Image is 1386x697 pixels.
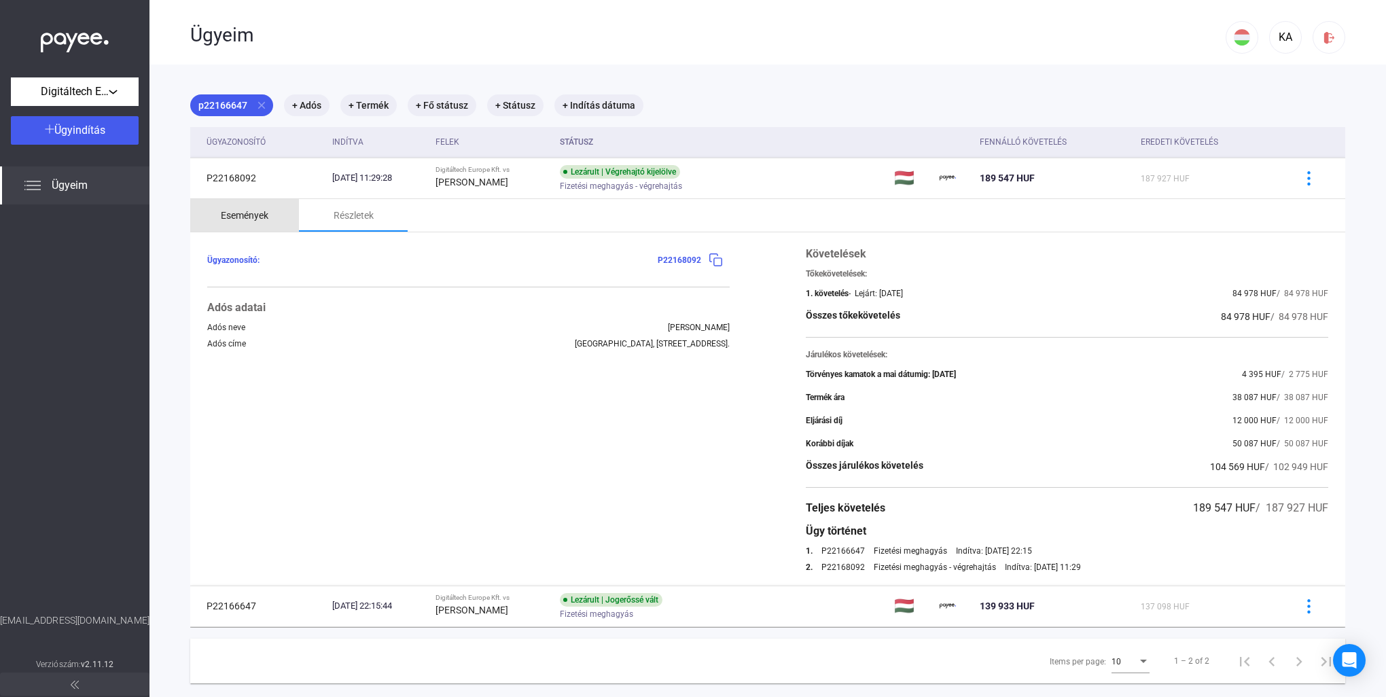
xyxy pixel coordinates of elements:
span: Fizetési meghagyás [560,606,633,622]
mat-select: Items per page: [1112,653,1150,669]
div: [DATE] 22:15:44 [332,599,425,613]
span: / 187 927 HUF [1256,501,1328,514]
img: white-payee-white-dot.svg [41,25,109,53]
img: more-blue [1302,171,1316,185]
th: Státusz [554,127,888,158]
strong: [PERSON_NAME] [436,605,508,615]
img: plus-white.svg [45,124,54,134]
mat-chip: + Termék [340,94,397,116]
td: 🇭🇺 [889,158,934,198]
td: 🇭🇺 [889,586,934,626]
button: Previous page [1258,647,1285,675]
img: copy-blue [709,253,723,267]
div: Események [221,207,268,224]
span: / 84 978 HUF [1277,289,1328,298]
button: Ügyindítás [11,116,139,145]
button: more-blue [1294,164,1323,192]
div: Adós adatai [207,300,730,316]
div: Követelések [806,246,1328,262]
div: Lezárult | Végrehajtó kijelölve [560,165,680,179]
td: P22166647 [190,586,327,626]
button: Next page [1285,647,1313,675]
div: Korábbi díjak [806,439,853,448]
div: Ügyazonosító [207,134,321,150]
span: P22168092 [658,255,701,265]
img: payee-logo [940,598,956,614]
span: Fizetési meghagyás - végrehajtás [560,178,682,194]
div: Adós címe [207,339,246,348]
img: more-blue [1302,599,1316,613]
button: logout-red [1313,21,1345,54]
div: Teljes követelés [806,500,885,516]
span: / 38 087 HUF [1277,393,1328,402]
div: 1. követelés [806,289,849,298]
span: / 2 775 HUF [1281,370,1328,379]
button: copy-blue [701,246,730,274]
div: Összes tőkekövetelés [806,308,900,325]
div: Digitáltech Europe Kft. vs [436,166,549,174]
div: Felek [436,134,459,150]
span: 50 087 HUF [1232,439,1277,448]
div: Ügyeim [190,24,1226,47]
span: 4 395 HUF [1242,370,1281,379]
div: Adós neve [207,323,245,332]
span: Digitáltech Europe Kft. [41,84,109,100]
div: 1. [806,546,813,556]
span: 84 978 HUF [1232,289,1277,298]
span: Ügyazonosító: [207,255,260,265]
span: 38 087 HUF [1232,393,1277,402]
span: 12 000 HUF [1232,416,1277,425]
span: / 102 949 HUF [1265,461,1328,472]
div: Eredeti követelés [1141,134,1218,150]
span: Ügyindítás [54,124,105,137]
div: Tőkekövetelések: [806,269,1328,279]
mat-chip: + Indítás dátuma [554,94,643,116]
div: Lezárult | Jogerőssé vált [560,593,662,607]
div: Indítva [332,134,425,150]
img: list.svg [24,177,41,194]
span: / 50 087 HUF [1277,439,1328,448]
button: First page [1231,647,1258,675]
span: 139 933 HUF [980,601,1035,611]
div: Összes járulékos követelés [806,459,923,475]
div: Indítva: [DATE] 11:29 [1005,562,1081,572]
a: P22168092 [821,562,865,572]
div: Felek [436,134,549,150]
div: 1 – 2 of 2 [1174,653,1209,669]
button: Digitáltech Europe Kft. [11,77,139,106]
strong: [PERSON_NAME] [436,177,508,187]
button: Last page [1313,647,1340,675]
mat-chip: + Adós [284,94,330,116]
div: Járulékos követelések: [806,350,1328,359]
mat-chip: + Fő státusz [408,94,476,116]
td: P22168092 [190,158,327,198]
div: 2. [806,562,813,572]
span: / 12 000 HUF [1277,416,1328,425]
span: 104 569 HUF [1210,461,1265,472]
div: Ügy történet [806,523,1328,539]
div: KA [1274,29,1297,46]
div: Törvényes kamatok a mai dátumig: [DATE] [806,370,956,379]
div: Fennálló követelés [980,134,1130,150]
div: Fizetési meghagyás [874,546,947,556]
button: more-blue [1294,592,1323,620]
mat-icon: close [255,99,268,111]
span: 137 098 HUF [1141,602,1190,611]
div: [GEOGRAPHIC_DATA], [STREET_ADDRESS]. [575,339,730,348]
div: Fizetési meghagyás - végrehajtás [874,562,996,572]
span: / 84 978 HUF [1270,311,1328,322]
div: [DATE] 11:29:28 [332,171,425,185]
span: 189 547 HUF [980,173,1035,183]
img: logout-red [1322,31,1336,45]
span: 187 927 HUF [1141,174,1190,183]
button: KA [1269,21,1302,54]
mat-chip: + Státusz [487,94,544,116]
div: Fennálló követelés [980,134,1067,150]
div: Eljárási díj [806,416,842,425]
img: arrow-double-left-grey.svg [71,681,79,689]
div: - Lejárt: [DATE] [849,289,903,298]
span: 10 [1112,657,1121,666]
img: HU [1234,29,1250,46]
div: Ügyazonosító [207,134,266,150]
a: P22166647 [821,546,865,556]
